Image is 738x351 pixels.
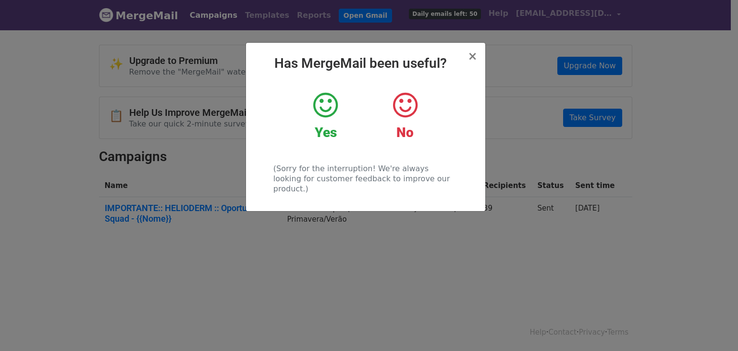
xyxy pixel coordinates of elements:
p: (Sorry for the interruption! We're always looking for customer feedback to improve our product.) [273,163,457,194]
button: Close [467,50,477,62]
a: Yes [293,91,358,141]
span: × [467,50,477,63]
h2: Has MergeMail been useful? [254,55,478,72]
strong: No [396,125,414,140]
a: No [372,91,437,141]
strong: Yes [315,125,337,140]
